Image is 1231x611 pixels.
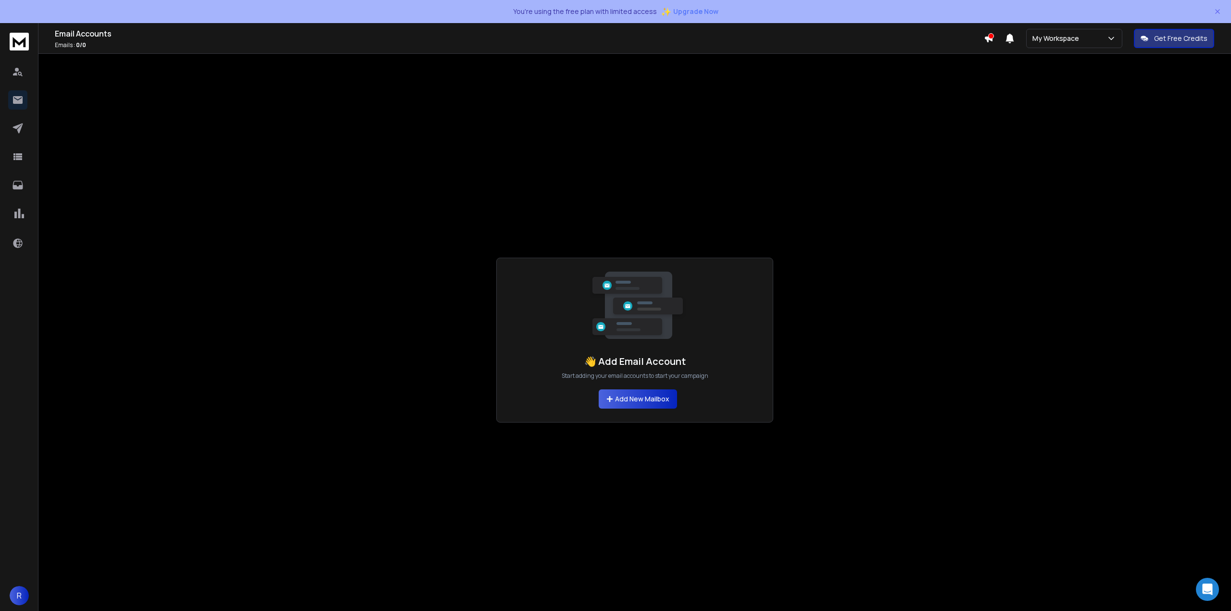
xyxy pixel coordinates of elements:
[599,389,677,409] button: Add New Mailbox
[10,586,29,605] button: R
[513,7,657,16] p: You're using the free plan with limited access
[562,372,708,380] p: Start adding your email accounts to start your campaign
[1134,29,1214,48] button: Get Free Credits
[1196,578,1219,601] div: Open Intercom Messenger
[584,355,686,368] h1: 👋 Add Email Account
[55,41,984,49] p: Emails :
[1154,34,1207,43] p: Get Free Credits
[10,33,29,50] img: logo
[55,28,984,39] h1: Email Accounts
[673,7,718,16] span: Upgrade Now
[661,2,718,21] button: ✨Upgrade Now
[1032,34,1083,43] p: My Workspace
[76,41,86,49] span: 0 / 0
[661,5,671,18] span: ✨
